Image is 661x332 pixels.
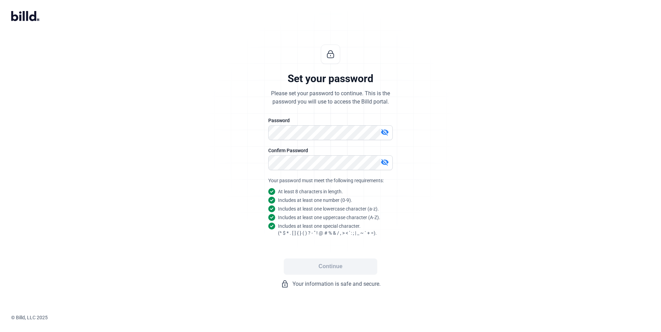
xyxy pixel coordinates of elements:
[278,205,379,212] snap: Includes at least one lowercase character (a-z).
[227,280,434,288] div: Your information is safe and secure.
[381,158,389,166] mat-icon: visibility_off
[281,280,289,288] mat-icon: lock_outline
[278,214,380,221] snap: Includes at least one uppercase character (A-Z).
[271,89,390,106] div: Please set your password to continue. This is the password you will use to access the Billd portal.
[381,128,389,136] mat-icon: visibility_off
[284,258,377,274] button: Continue
[288,72,373,85] div: Set your password
[268,147,393,154] div: Confirm Password
[268,117,393,124] div: Password
[11,314,661,321] div: © Billd, LLC 2025
[278,197,352,204] snap: Includes at least one number (0-9).
[268,177,393,184] div: Your password must meet the following requirements:
[278,223,377,236] snap: Includes at least one special character. (^ $ * . [ ] { } ( ) ? - " ! @ # % & / , > < ' : ; | _ ~...
[278,188,343,195] snap: At least 8 characters in length.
